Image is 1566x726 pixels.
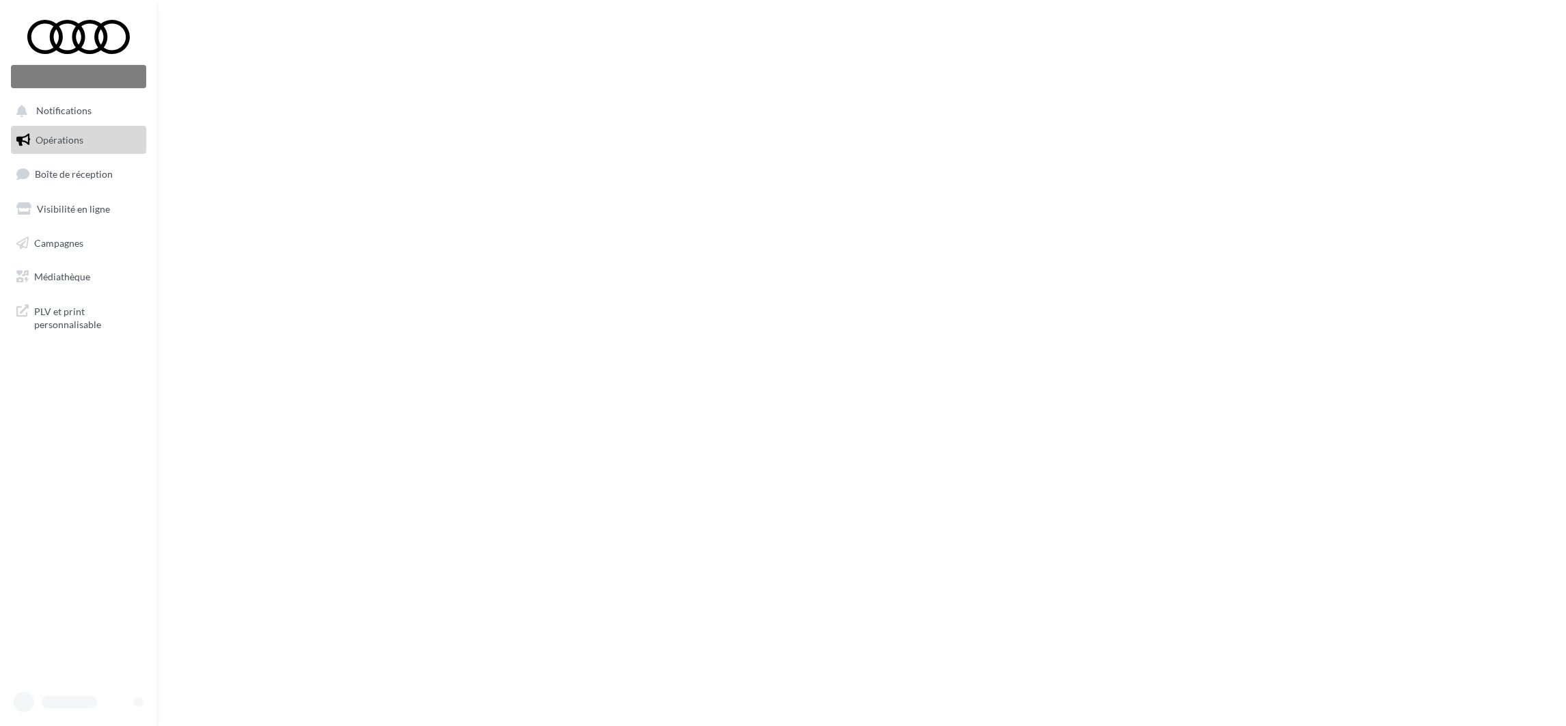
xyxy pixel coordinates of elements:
span: Boîte de réception [35,168,113,180]
a: Campagnes [8,229,149,258]
span: Campagnes [34,237,83,248]
a: PLV et print personnalisable [8,297,149,337]
a: Opérations [8,126,149,154]
div: Nouvelle campagne [11,65,146,88]
span: Notifications [36,105,92,117]
a: Visibilité en ligne [8,195,149,224]
span: Médiathèque [34,271,90,282]
span: Opérations [36,134,83,146]
span: Visibilité en ligne [37,203,110,215]
a: Médiathèque [8,263,149,291]
span: PLV et print personnalisable [34,302,141,332]
a: Boîte de réception [8,159,149,189]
